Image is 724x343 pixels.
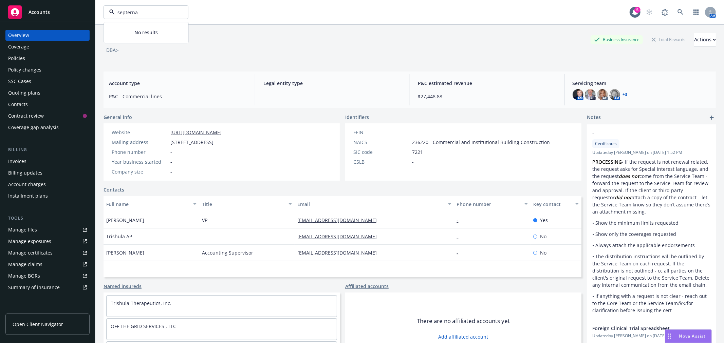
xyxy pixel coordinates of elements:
[112,129,168,136] div: Website
[5,215,90,222] div: Tools
[106,46,119,54] div: DBA: -
[609,89,620,100] img: photo
[8,247,53,258] div: Manage certificates
[689,5,703,19] a: Switch app
[678,300,687,306] em: first
[592,219,710,226] p: • Show the minimum limits requested
[8,122,59,133] div: Coverage gap analysis
[8,259,42,270] div: Manage claims
[29,9,50,15] span: Accounts
[104,186,124,193] a: Contacts
[439,333,488,340] a: Add affiliated account
[5,53,90,64] a: Policies
[412,158,414,165] span: -
[8,167,42,178] div: Billing updates
[454,196,531,212] button: Phone number
[8,99,28,110] div: Contacts
[353,148,409,156] div: SIC code
[112,158,168,165] div: Year business started
[170,168,172,175] span: -
[106,201,189,208] div: Full name
[295,196,454,212] button: Email
[5,270,90,281] a: Manage BORs
[202,201,285,208] div: Title
[5,236,90,247] a: Manage exposures
[540,217,548,224] span: Yes
[13,321,63,328] span: Open Client Navigator
[5,167,90,178] a: Billing updates
[111,323,176,329] a: OFF THE GRID SERVICES , LLC
[665,330,674,343] div: Drag to move
[623,93,628,97] a: +3
[5,247,90,258] a: Manage certificates
[106,233,132,240] span: Trishula AP
[5,41,90,52] a: Coverage
[597,89,608,100] img: photo
[170,158,172,165] span: -
[8,110,44,121] div: Contract review
[694,33,716,46] div: Actions
[5,110,90,121] a: Contract review
[8,64,41,75] div: Policy changes
[5,76,90,87] a: SSC Cases
[170,139,214,146] span: [STREET_ADDRESS]
[665,329,712,343] button: Nova Assist
[5,146,90,153] div: Billing
[170,129,222,136] a: [URL][DOMAIN_NAME]
[457,201,520,208] div: Phone number
[199,196,295,212] button: Title
[592,292,710,314] p: • If anything with a request is not clear - reach out to the Core Team or the Service Team for cl...
[573,89,583,100] img: photo
[8,30,29,41] div: Overview
[5,179,90,190] a: Account charges
[592,130,693,137] span: -
[5,122,90,133] a: Coverage gap analysis
[658,5,672,19] a: Report a Bug
[109,80,247,87] span: Account type
[345,114,369,121] span: Identifiers
[418,93,556,100] span: $27,448.88
[643,5,656,19] a: Start snowing
[592,253,710,288] p: • The distribution instructions will be outlined by the Service Team on each request. If the dist...
[5,99,90,110] a: Contacts
[533,201,571,208] div: Key contact
[592,149,710,156] span: Updated by [PERSON_NAME] on [DATE] 1:52 PM
[104,22,188,43] span: No results
[8,270,40,281] div: Manage BORs
[112,139,168,146] div: Mailing address
[592,159,622,165] strong: PROCESSING
[112,168,168,175] div: Company size
[592,158,710,215] p: • If the request is not renewal related, the request asks for Special Interest language, and the ...
[540,249,546,256] span: No
[585,89,596,100] img: photo
[104,114,132,121] span: General info
[5,156,90,167] a: Invoices
[8,282,60,293] div: Summary of insurance
[412,139,550,146] span: 236220 - Commercial and Institutional Building Construction
[297,217,382,223] a: [EMAIL_ADDRESS][DOMAIN_NAME]
[595,141,617,147] span: Certificates
[5,64,90,75] a: Policy changes
[263,93,401,100] span: -
[592,325,693,332] span: Foreign Clinical Trial Spreadsheet
[104,196,199,212] button: Full name
[297,249,382,256] a: [EMAIL_ADDRESS][DOMAIN_NAME]
[297,201,444,208] div: Email
[592,242,710,249] p: • Always attach the applicable endorsements
[648,35,689,44] div: Total Rewards
[457,249,464,256] a: -
[592,230,710,238] p: • Show only the coverages requested
[115,9,174,16] input: Filter by keyword
[412,148,423,156] span: 7221
[457,217,464,223] a: -
[417,317,510,325] span: There are no affiliated accounts yet
[8,224,37,235] div: Manage files
[457,233,464,240] a: -
[587,124,716,319] div: -CertificatesUpdatedby [PERSON_NAME] on [DATE] 1:52 PMPROCESSING• If the request is not renewal r...
[8,53,25,64] div: Policies
[573,80,710,87] span: Servicing team
[634,7,641,13] div: 5
[8,190,48,201] div: Installment plans
[619,173,639,179] em: does not
[353,139,409,146] div: NAICS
